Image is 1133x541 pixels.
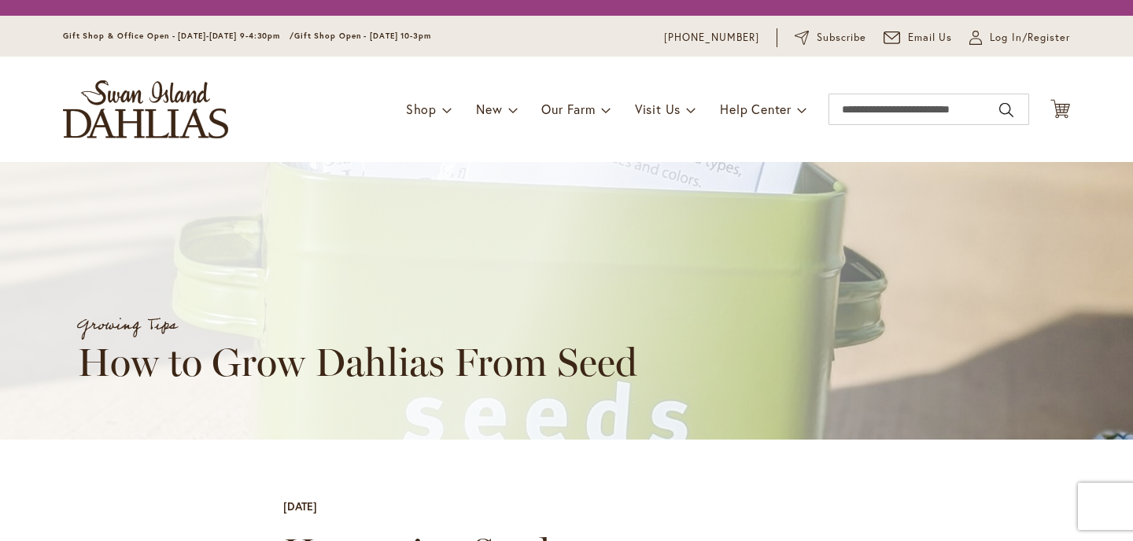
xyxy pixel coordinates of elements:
[294,31,431,41] span: Gift Shop Open - [DATE] 10-3pm
[476,101,502,117] span: New
[884,30,953,46] a: Email Us
[795,30,866,46] a: Subscribe
[77,340,832,385] h1: How to Grow Dahlias From Seed
[817,30,866,46] span: Subscribe
[283,499,317,514] div: [DATE]
[63,80,228,138] a: store logo
[635,101,681,117] span: Visit Us
[77,310,177,340] a: Growing Tips
[990,30,1070,46] span: Log In/Register
[664,30,759,46] a: [PHONE_NUMBER]
[908,30,953,46] span: Email Us
[406,101,437,117] span: Shop
[63,31,294,41] span: Gift Shop & Office Open - [DATE]-[DATE] 9-4:30pm /
[541,101,595,117] span: Our Farm
[720,101,792,117] span: Help Center
[999,98,1013,123] button: Search
[969,30,1070,46] a: Log In/Register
